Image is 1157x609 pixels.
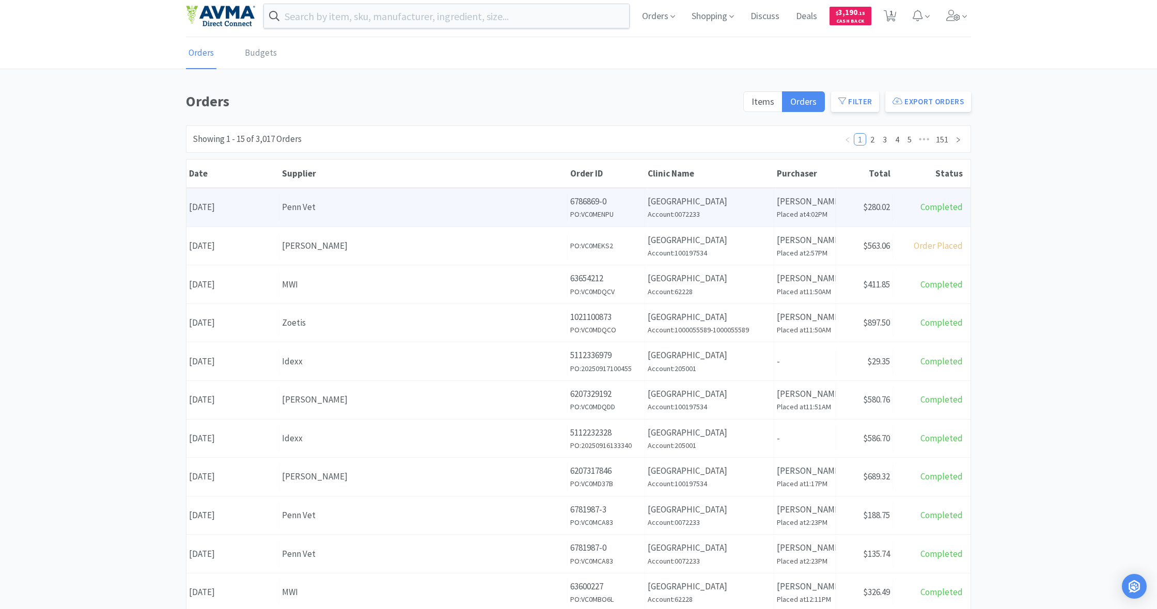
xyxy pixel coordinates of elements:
img: e4e33dab9f054f5782a47901c742baa9_102.png [186,5,255,27]
p: [GEOGRAPHIC_DATA] [648,503,771,517]
span: $ [836,10,838,17]
h6: Account: 1000055589-1000055589 [648,324,771,335]
a: 2 [867,134,878,145]
span: Completed [920,279,963,290]
div: Zoetis [282,316,565,330]
p: - [777,355,833,368]
p: [GEOGRAPHIC_DATA] [648,464,771,478]
li: 3 [879,133,891,146]
h6: Placed at 4:02PM [777,209,833,220]
p: [PERSON_NAME] [777,310,833,324]
a: 3 [879,134,890,145]
li: 1 [854,133,866,146]
div: [DATE] [186,463,279,490]
div: Showing 1 - 15 of 3,017 Orders [193,132,302,146]
p: - [777,431,833,445]
div: [DATE] [186,502,279,528]
span: Orders [790,95,817,107]
div: Order ID [570,168,643,179]
li: Next 5 Pages [916,133,932,146]
h1: Orders [186,90,737,113]
h6: PO: VC0MDQCO [570,324,642,335]
h6: Account: 0072233 [648,209,771,220]
p: [GEOGRAPHIC_DATA] [648,580,771,594]
p: 6786869-0 [570,195,642,209]
h6: PO: VC0MBO6L [570,594,642,605]
h6: Placed at 11:50AM [777,324,833,335]
p: [GEOGRAPHIC_DATA] [648,387,771,401]
span: $580.76 [863,394,890,405]
h6: PO: VC0MCA83 [570,555,642,567]
span: . 15 [857,10,865,17]
div: [PERSON_NAME] [282,470,565,484]
h6: PO: VC0MDQDD [570,401,642,412]
li: 151 [932,133,952,146]
h6: PO: VC0MENPU [570,209,642,220]
h6: PO: VC0MD37B [570,478,642,489]
h6: Account: 205001 [648,363,771,374]
span: Completed [920,201,963,213]
p: [PERSON_NAME] [777,503,833,517]
div: MWI [282,585,565,599]
div: [DATE] [186,233,279,259]
p: [PERSON_NAME] [777,271,833,285]
h6: Placed at 2:23PM [777,555,833,567]
div: MWI [282,278,565,292]
p: [PERSON_NAME] [777,387,833,401]
a: Discuss [746,12,784,21]
div: Idexx [282,431,565,445]
p: 6207317846 [570,464,642,478]
input: Search by item, sku, manufacturer, ingredient, size... [264,4,629,28]
span: Completed [920,317,963,328]
h6: Account: 205001 [648,440,771,451]
span: Completed [920,394,963,405]
h6: Placed at 2:23PM [777,517,833,528]
div: [DATE] [186,387,279,413]
p: [GEOGRAPHIC_DATA] [648,195,771,209]
span: $411.85 [863,279,890,290]
span: $135.74 [863,548,890,559]
button: Export Orders [885,91,971,112]
p: [PERSON_NAME] [777,541,833,555]
div: [DATE] [186,271,279,298]
a: $3,190.15Cash Back [830,2,871,30]
h6: Placed at 2:57PM [777,247,833,259]
div: Idexx [282,355,565,368]
div: Penn Vet [282,508,565,522]
p: 6781987-3 [570,503,642,517]
h6: PO: 20250917100455 [570,363,642,374]
div: Open Intercom Messenger [1122,574,1147,599]
div: [DATE] [186,348,279,375]
div: [PERSON_NAME] [282,239,565,253]
span: Completed [920,586,963,598]
h6: Account: 0072233 [648,517,771,528]
li: 2 [866,133,879,146]
span: Cash Back [836,19,865,25]
p: [PERSON_NAME] [777,195,833,209]
h6: Placed at 1:17PM [777,478,833,489]
h6: Account: 0072233 [648,555,771,567]
p: 63654212 [570,271,642,285]
a: 151 [933,134,951,145]
p: [PERSON_NAME] [777,233,833,247]
div: Total [839,168,890,179]
span: Completed [920,548,963,559]
span: Order Placed [914,240,963,251]
span: $586.70 [863,432,890,444]
h6: Account: 100197534 [648,401,771,412]
h6: Placed at 12:11PM [777,594,833,605]
span: $29.35 [867,356,890,367]
i: icon: right [955,137,961,143]
p: [GEOGRAPHIC_DATA] [648,348,771,362]
span: Completed [920,432,963,444]
span: Completed [920,471,963,482]
h6: PO: VC0MDQCV [570,286,642,297]
a: 1 [854,134,866,145]
h6: Account: 100197534 [648,247,771,259]
p: 1021100873 [570,310,642,324]
p: [GEOGRAPHIC_DATA] [648,271,771,285]
h6: PO: VC0MCA83 [570,517,642,528]
p: 63600227 [570,580,642,594]
i: icon: left [845,137,851,143]
p: 5112232328 [570,426,642,440]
